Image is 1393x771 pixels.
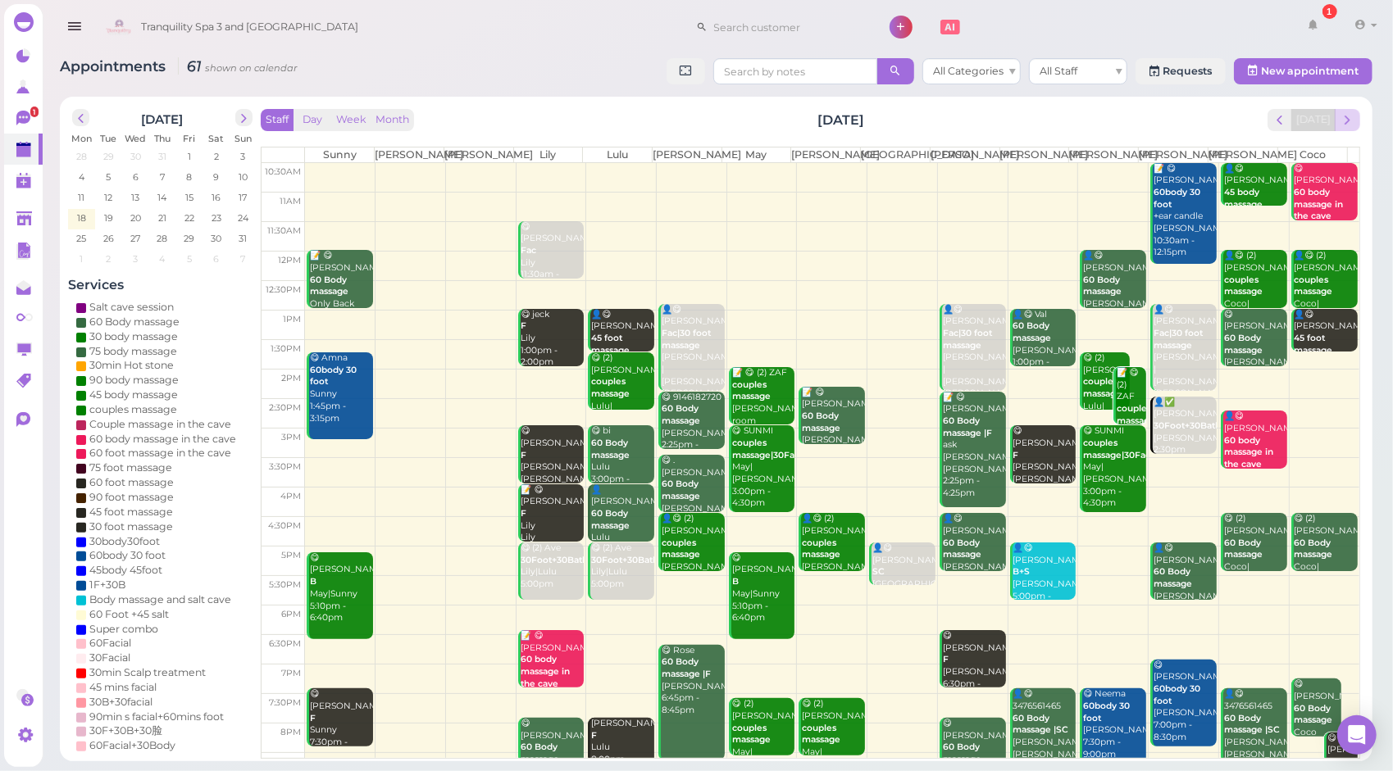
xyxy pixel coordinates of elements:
[212,149,221,164] span: 2
[591,376,630,399] b: couples massage
[1154,420,1221,431] b: 30Foot+30Bath
[102,149,116,164] span: 29
[283,314,301,324] span: 1pm
[1223,250,1287,347] div: 👤😋 (2) [PERSON_NAME] Coco|[PERSON_NAME] 12:00pm - 1:00pm
[89,710,224,724] div: 90min s facial+60mins foot
[1154,566,1192,589] b: 60 Body massage
[1116,367,1146,511] div: 📝 😋 (2) ZAF [PERSON_NAME] room May|[PERSON_NAME] 2:00pm - 3:00pm
[1083,376,1122,399] b: couples massage
[1335,109,1360,131] button: next
[802,723,840,746] b: couples massage
[1013,542,1077,615] div: 👤😋 [PERSON_NAME] [PERSON_NAME] 5:00pm - 6:00pm
[305,147,375,162] th: Sunny
[68,277,257,293] h4: Services
[375,147,444,162] th: [PERSON_NAME]
[185,252,193,266] span: 5
[1224,713,1280,736] b: 60 Body massage |SC
[89,622,158,637] div: Super combo
[100,133,116,144] span: Tue
[89,460,172,475] div: 75 foot massage
[943,742,981,764] b: 60 Body massage
[89,417,231,432] div: Couple massage in the cave
[1295,537,1333,560] b: 60 Body massage
[591,508,630,531] b: 60 Body massage
[71,133,92,144] span: Mon
[1013,566,1031,577] b: B+S
[212,170,221,184] span: 9
[236,211,250,225] span: 24
[131,170,140,184] span: 6
[130,190,141,205] span: 13
[281,373,301,383] span: 2pm
[1294,163,1358,260] div: 😋 [PERSON_NAME] Coco 10:30am - 11:30am
[234,133,252,144] span: Sun
[1295,333,1333,356] b: 45 foot massage
[662,656,711,679] b: 60 Body massage |F
[102,231,116,246] span: 26
[155,231,169,246] span: 28
[943,537,981,560] b: 60 Body massage
[309,552,373,624] div: 😋 [PERSON_NAME] May|Sunny 5:10pm - 6:40pm
[89,446,231,460] div: 60 foot massage in the cave
[89,402,177,417] div: couples massage
[75,231,88,246] span: 25
[662,537,700,560] b: couples massage
[1291,109,1336,131] button: [DATE]
[89,344,177,359] div: 75 body massage
[77,170,86,184] span: 4
[590,425,654,497] div: 😋 bi Lulu 3:00pm - 4:00pm
[591,438,630,460] b: 60 Body massage
[239,149,248,164] span: 3
[521,450,527,460] b: F
[129,231,142,246] span: 27
[280,727,301,737] span: 8pm
[1082,352,1130,449] div: 😋 (2) [PERSON_NAME] Lulu|[PERSON_NAME] 1:45pm - 2:45pm
[1136,58,1226,84] a: Requests
[72,109,89,126] button: prev
[89,651,130,665] div: 30Facial
[1013,450,1019,460] b: F
[4,102,43,134] a: 1
[266,284,301,295] span: 12:30pm
[1234,58,1373,84] button: New appointment
[661,392,725,464] div: 😋 9146182720 [PERSON_NAME] 2:25pm - 3:25pm
[590,309,654,393] div: 👤😋 [PERSON_NAME] Coco|Lulu 1:00pm - 1:45pm
[872,542,935,615] div: 👤😋 [PERSON_NAME] [GEOGRAPHIC_DATA] 5:00pm - 5:45pm
[1294,309,1358,393] div: 👤😋 [PERSON_NAME] Coco|Lulu 1:00pm - 1:45pm
[154,133,171,144] span: Thu
[184,170,193,184] span: 8
[183,211,196,225] span: 22
[89,388,178,402] div: 45 body massage
[942,392,1006,500] div: 📝 😋 [PERSON_NAME] ask [PERSON_NAME] [PERSON_NAME] 2:25pm - 4:25pm
[1013,320,1052,343] b: 60 Body massage
[713,58,877,84] input: Search by notes
[590,352,654,449] div: 😋 (2) [PERSON_NAME] Lulu|[PERSON_NAME] 1:45pm - 2:45pm
[1277,147,1347,162] th: Coco
[1082,425,1146,510] div: 😋 SUNMI May|[PERSON_NAME] 3:00pm - 4:30pm
[1261,65,1359,77] span: New appointment
[521,221,585,293] div: 😋 [PERSON_NAME] Lily 11:30am - 12:30pm
[281,550,301,560] span: 5pm
[205,62,298,74] small: shown on calendar
[89,475,174,490] div: 60 foot massage
[331,109,371,131] button: Week
[1013,309,1077,381] div: 👤😋 Val [PERSON_NAME] 1:00pm - 2:00pm
[268,520,301,531] span: 4:30pm
[78,252,84,266] span: 1
[104,252,112,266] span: 2
[591,730,597,741] b: F
[89,432,236,447] div: 60 body massage in the cave
[1268,109,1293,131] button: prev
[89,636,131,651] div: 60Facial
[1223,513,1287,610] div: 😋 (2) [PERSON_NAME] Coco|[PERSON_NAME] 4:30pm - 5:30pm
[513,147,583,162] th: Lily
[235,109,253,126] button: next
[662,403,700,426] b: 60 Body massage
[280,196,301,206] span: 11am
[1040,65,1077,77] span: All Staff
[212,252,221,266] span: 6
[1337,715,1377,755] div: Open Intercom Messenger
[732,438,809,460] b: couples massage|30Facial
[1224,537,1263,560] b: 60 Body massage
[89,534,160,549] div: 30body30foot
